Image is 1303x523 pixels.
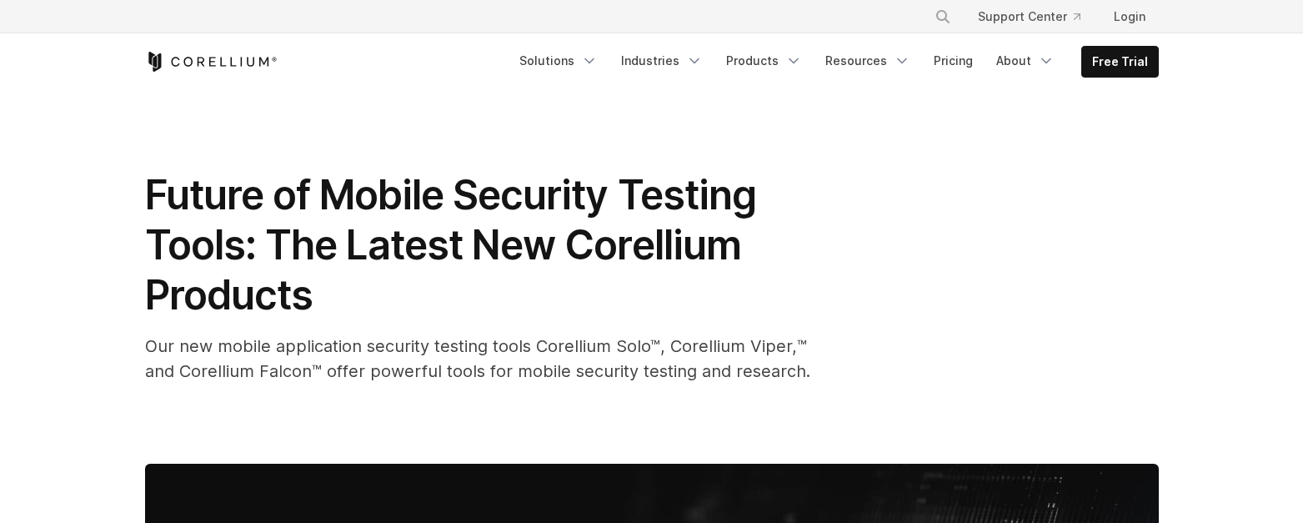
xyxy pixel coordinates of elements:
button: Search [928,2,958,32]
a: Corellium Home [145,52,278,72]
a: Pricing [924,46,983,76]
a: Industries [611,46,713,76]
a: About [986,46,1065,76]
span: Our new mobile application security testing tools Corellium Solo™, Corellium Viper,™ and Corelliu... [145,336,810,381]
a: Free Trial [1082,47,1158,77]
a: Products [716,46,812,76]
a: Support Center [965,2,1094,32]
a: Solutions [509,46,608,76]
span: Future of Mobile Security Testing Tools: The Latest New Corellium Products [145,170,756,319]
a: Resources [815,46,920,76]
div: Navigation Menu [915,2,1159,32]
a: Login [1100,2,1159,32]
div: Navigation Menu [509,46,1159,78]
